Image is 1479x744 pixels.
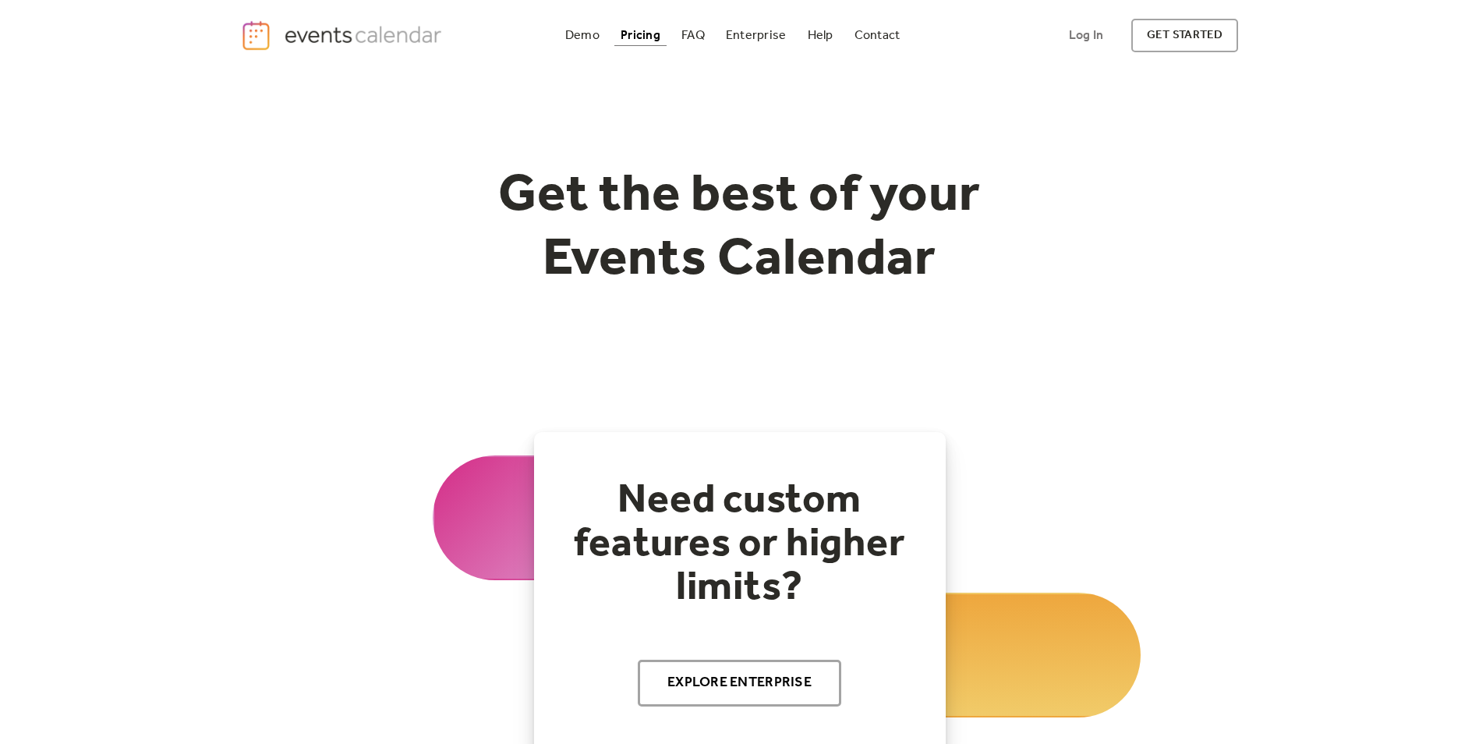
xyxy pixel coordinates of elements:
a: Demo [559,25,606,46]
div: FAQ [681,31,705,40]
a: Contact [848,25,907,46]
h1: Get the best of your Events Calendar [441,165,1039,292]
a: FAQ [675,25,711,46]
a: Pricing [614,25,667,46]
div: Enterprise [726,31,786,40]
a: Help [801,25,840,46]
div: Contact [854,31,900,40]
a: get started [1131,19,1238,52]
h2: Need custom features or higher limits? [565,479,915,610]
a: Log In [1053,19,1119,52]
div: Demo [565,31,600,40]
div: Pricing [621,31,660,40]
a: Enterprise [720,25,792,46]
a: Explore Enterprise [638,660,841,707]
div: Help [808,31,833,40]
